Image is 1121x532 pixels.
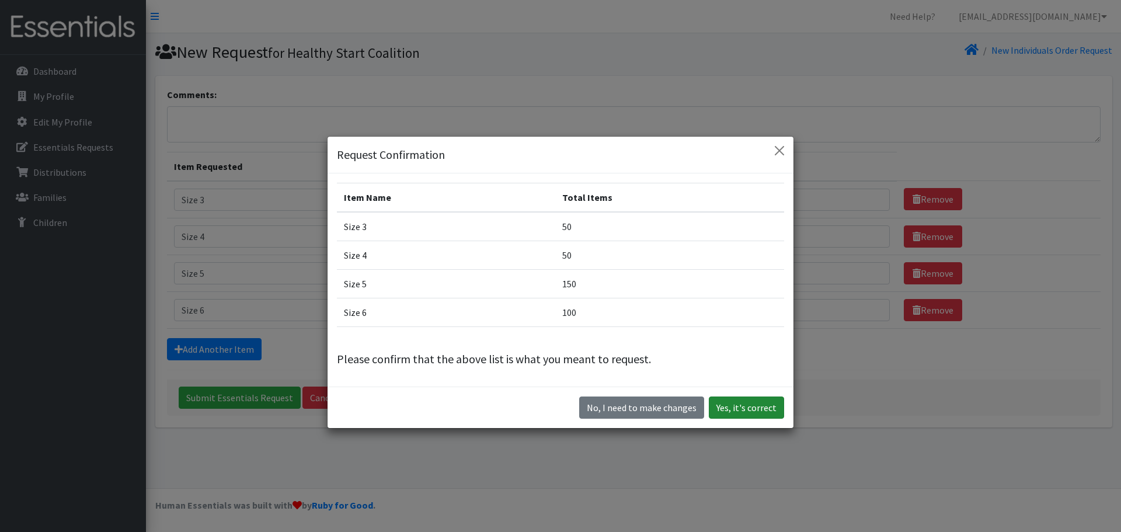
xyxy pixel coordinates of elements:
td: 100 [555,298,784,327]
button: Close [770,141,789,160]
button: Yes, it's correct [709,397,784,419]
button: No I need to make changes [579,397,704,419]
td: Size 5 [337,270,555,298]
td: 150 [555,270,784,298]
th: Item Name [337,183,555,213]
td: Size 6 [337,298,555,327]
td: 50 [555,241,784,270]
td: 50 [555,212,784,241]
h5: Request Confirmation [337,146,445,164]
td: Size 4 [337,241,555,270]
td: Size 3 [337,212,555,241]
p: Please confirm that the above list is what you meant to request. [337,350,784,368]
th: Total Items [555,183,784,213]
